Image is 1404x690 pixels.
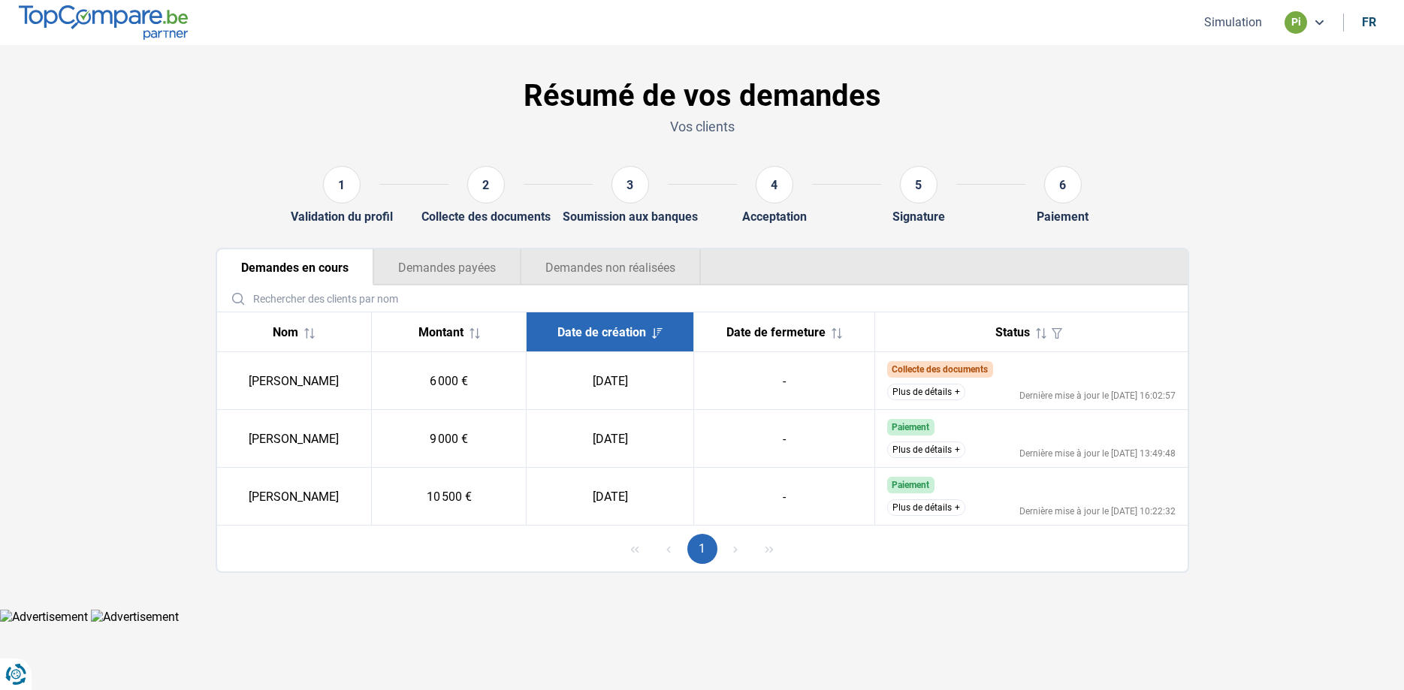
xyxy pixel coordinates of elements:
div: Dernière mise à jour le [DATE] 13:49:48 [1019,449,1176,458]
div: fr [1362,15,1376,29]
button: Last Page [754,534,784,564]
div: 2 [467,166,505,203]
span: Montant [418,325,463,339]
div: 3 [611,166,649,203]
p: Vos clients [216,117,1189,136]
div: Acceptation [742,209,807,224]
button: Plus de détails [887,441,965,458]
button: Simulation [1200,14,1267,30]
span: Date de fermeture [726,325,826,339]
td: [DATE] [527,352,694,410]
button: Plus de détails [887,384,965,400]
button: Page 1 [687,534,717,564]
div: Paiement [1037,209,1088,224]
td: [DATE] [527,410,694,468]
div: 4 [756,166,793,203]
span: Collecte des documents [892,364,988,375]
button: Demandes en cours [217,249,373,285]
td: 10 500 € [372,468,527,526]
div: Collecte des documents [421,209,551,224]
td: [DATE] [527,468,694,526]
td: 6 000 € [372,352,527,410]
div: 6 [1044,166,1082,203]
h1: Résumé de vos demandes [216,78,1189,114]
div: Soumission aux banques [563,209,698,224]
div: Dernière mise à jour le [DATE] 10:22:32 [1019,507,1176,516]
td: 9 000 € [372,410,527,468]
span: Paiement [892,480,929,490]
div: Validation du profil [291,209,393,224]
td: - [694,468,875,526]
td: [PERSON_NAME] [217,468,372,526]
div: 1 [323,166,361,203]
button: First Page [620,534,650,564]
div: Signature [892,209,945,224]
button: Previous Page [654,534,684,564]
div: 5 [900,166,938,203]
td: - [694,410,875,468]
td: - [694,352,875,410]
span: Status [995,325,1030,339]
div: pi [1285,11,1307,34]
button: Demandes payées [373,249,521,285]
td: [PERSON_NAME] [217,410,372,468]
button: Demandes non réalisées [521,249,701,285]
span: Nom [273,325,298,339]
div: Dernière mise à jour le [DATE] 16:02:57 [1019,391,1176,400]
input: Rechercher des clients par nom [223,285,1182,312]
button: Next Page [720,534,750,564]
span: Date de création [557,325,646,339]
button: Plus de détails [887,499,965,516]
img: TopCompare.be [19,5,188,39]
span: Paiement [892,422,929,432]
td: [PERSON_NAME] [217,352,372,410]
img: Advertisement [91,610,179,624]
